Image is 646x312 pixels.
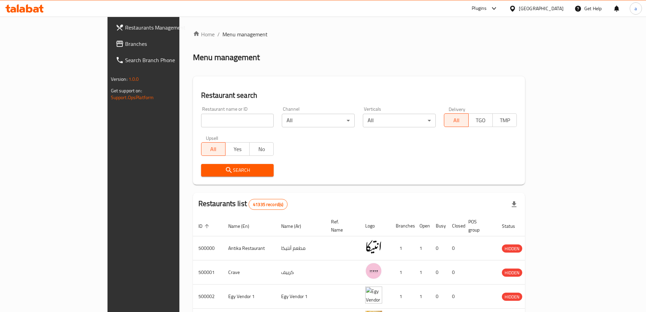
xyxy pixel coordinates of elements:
div: Plugins [472,4,487,13]
h2: Restaurants list [198,199,288,210]
div: Export file [506,196,522,213]
div: HIDDEN [502,269,522,277]
img: Antika Restaurant [365,238,382,255]
a: Restaurants Management [110,19,215,36]
label: Upsell [206,135,218,140]
td: 0 [430,260,447,285]
td: كرييف [276,260,326,285]
td: 0 [447,260,463,285]
span: POS group [468,218,488,234]
img: Egy Vendor 1 [365,287,382,304]
h2: Menu management [193,52,260,63]
label: Delivery [449,107,466,111]
th: Open [414,216,430,236]
div: HIDDEN [502,293,522,301]
span: Yes [228,144,247,154]
span: 1.0.0 [129,75,139,84]
button: Search [201,164,274,177]
td: Egy Vendor 1 [223,285,276,309]
td: 0 [447,285,463,309]
span: 41335 record(s) [249,201,287,208]
th: Busy [430,216,447,236]
span: a [634,5,637,12]
button: All [201,142,226,156]
span: Menu management [222,30,268,38]
td: 1 [390,236,414,260]
td: 0 [447,236,463,260]
span: HIDDEN [502,245,522,253]
td: Egy Vendor 1 [276,285,326,309]
td: 0 [430,285,447,309]
span: ID [198,222,211,230]
a: Branches [110,36,215,52]
button: No [249,142,274,156]
span: Name (Ar) [281,222,310,230]
a: Support.OpsPlatform [111,93,154,102]
a: Search Branch Phone [110,52,215,68]
span: Branches [125,40,210,48]
span: TMP [495,115,514,125]
div: HIDDEN [502,244,522,253]
span: Ref. Name [331,218,352,234]
span: Search Branch Phone [125,56,210,64]
th: Closed [447,216,463,236]
div: All [282,114,355,127]
span: Status [502,222,524,230]
input: Search for restaurant name or ID.. [201,114,274,127]
span: Get support on: [111,86,142,95]
li: / [217,30,220,38]
th: Branches [390,216,414,236]
div: Total records count [249,199,288,210]
span: Restaurants Management [125,23,210,32]
td: Antika Restaurant [223,236,276,260]
span: No [252,144,271,154]
span: Search [207,166,269,175]
td: 1 [390,285,414,309]
td: 0 [430,236,447,260]
button: TGO [468,113,493,127]
img: Crave [365,262,382,279]
span: TGO [471,115,490,125]
td: 1 [390,260,414,285]
th: Logo [360,216,390,236]
td: 1 [414,260,430,285]
td: 1 [414,236,430,260]
button: TMP [492,113,517,127]
span: Name (En) [228,222,258,230]
button: Yes [225,142,250,156]
span: All [447,115,466,125]
div: All [363,114,436,127]
button: All [444,113,468,127]
td: مطعم أنتيكا [276,236,326,260]
span: All [204,144,223,154]
h2: Restaurant search [201,90,517,100]
nav: breadcrumb [193,30,525,38]
span: HIDDEN [502,293,522,301]
td: 1 [414,285,430,309]
td: Crave [223,260,276,285]
div: [GEOGRAPHIC_DATA] [519,5,564,12]
span: Version: [111,75,128,84]
span: HIDDEN [502,269,522,277]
